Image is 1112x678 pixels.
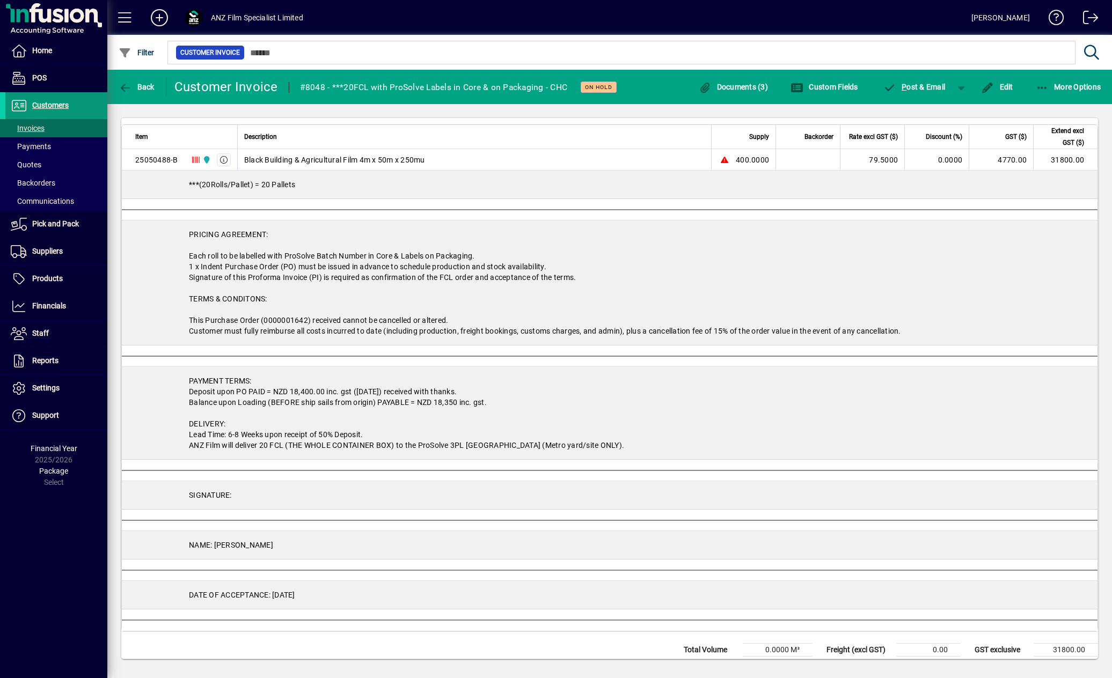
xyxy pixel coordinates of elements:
[5,320,107,347] a: Staff
[678,657,743,669] td: Total Weight
[142,8,177,27] button: Add
[5,174,107,192] a: Backorders
[32,384,60,392] span: Settings
[743,644,813,657] td: 0.0000 M³
[32,73,47,82] span: POS
[5,293,107,320] a: Financials
[32,101,69,109] span: Customers
[743,657,813,669] td: 18560.0000 Kg
[896,657,961,669] td: 0.00
[1075,2,1099,37] a: Logout
[32,274,63,283] span: Products
[926,131,962,143] span: Discount (%)
[122,220,1098,345] div: PRICING AGREEMENT: Each roll to be labelled with ProSolve Batch Number in Core & Labels on Packag...
[32,219,79,228] span: Pick and Pack
[696,77,771,97] button: Documents (3)
[32,46,52,55] span: Home
[1036,83,1101,91] span: More Options
[902,83,906,91] span: P
[32,411,59,419] span: Support
[122,367,1098,459] div: PAYMENT TERMS: Deposit upon PO PAID = NZD 18,400.00 inc. gst ([DATE]) received with thanks. Balan...
[1034,644,1098,657] td: 31800.00
[135,131,148,143] span: Item
[1033,149,1098,171] td: 31800.00
[200,154,212,166] span: AKL Warehouse
[788,77,861,97] button: Custom Fields
[32,356,58,365] span: Reports
[5,375,107,402] a: Settings
[849,131,898,143] span: Rate excl GST ($)
[116,43,157,62] button: Filter
[11,124,45,132] span: Invoices
[11,197,74,205] span: Communications
[180,47,240,58] span: Customer Invoice
[904,149,969,171] td: 0.0000
[122,531,1098,559] div: NAME: [PERSON_NAME]
[107,77,166,97] app-page-header-button: Back
[39,467,68,475] span: Package
[5,156,107,174] a: Quotes
[969,149,1033,171] td: 4770.00
[883,83,946,91] span: ost & Email
[791,83,858,91] span: Custom Fields
[1005,131,1027,143] span: GST ($)
[244,131,277,143] span: Description
[847,154,898,165] div: 79.5000
[821,644,896,657] td: Freight (excl GST)
[5,266,107,292] a: Products
[678,644,743,657] td: Total Volume
[32,301,66,310] span: Financials
[5,211,107,238] a: Pick and Pack
[698,83,768,91] span: Documents (3)
[31,444,77,453] span: Financial Year
[122,171,1098,198] div: ***(20Rolls/Pallet) = 20 Pallets
[5,119,107,137] a: Invoices
[821,657,896,669] td: Rounding
[174,78,278,95] div: Customer Invoice
[969,644,1034,657] td: GST exclusive
[981,83,1013,91] span: Edit
[585,84,612,91] span: On hold
[1040,125,1084,149] span: Extend excl GST ($)
[896,644,961,657] td: 0.00
[5,38,107,64] a: Home
[135,154,178,165] div: 25050488-B
[244,154,425,165] span: Black Building & Agricultural Film 4m x 50m x 250mu
[11,142,51,151] span: Payments
[969,657,1034,669] td: GST
[1041,2,1064,37] a: Knowledge Base
[736,154,769,165] span: 400.0000
[978,77,1016,97] button: Edit
[211,9,303,26] div: ANZ Film Specialist Limited
[122,481,1098,509] div: SIGNATURE:
[5,65,107,92] a: POS
[122,581,1098,609] div: DATE OF ACCEPTANCE: [DATE]
[32,329,49,337] span: Staff
[5,238,107,265] a: Suppliers
[300,79,568,96] div: #8048 - ***20FCL with ProSolve Labels in Core & on Packaging - CHC
[116,77,157,97] button: Back
[804,131,833,143] span: Backorder
[177,8,211,27] button: Profile
[11,179,55,187] span: Backorders
[119,83,155,91] span: Back
[5,402,107,429] a: Support
[11,160,41,169] span: Quotes
[32,247,63,255] span: Suppliers
[5,192,107,210] a: Communications
[1033,77,1104,97] button: More Options
[1034,657,1098,669] td: 4770.00
[878,77,951,97] button: Post & Email
[749,131,769,143] span: Supply
[119,48,155,57] span: Filter
[971,9,1030,26] div: [PERSON_NAME]
[5,137,107,156] a: Payments
[5,348,107,374] a: Reports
